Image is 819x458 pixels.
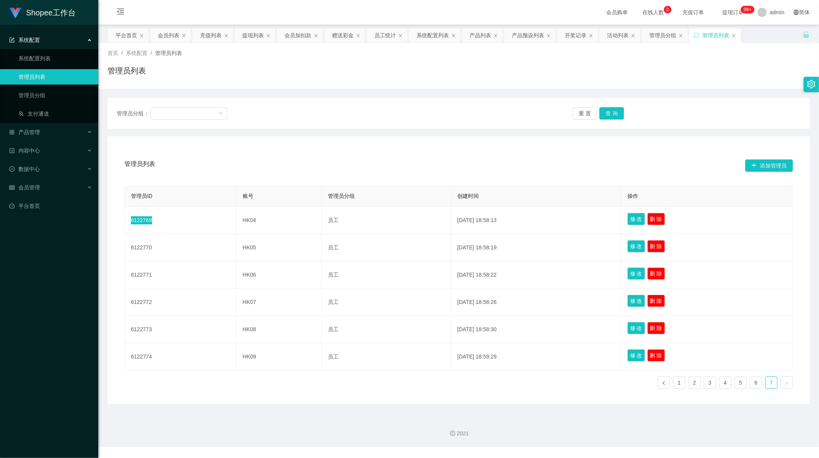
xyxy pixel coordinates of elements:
span: 创建时间 [457,193,479,199]
td: 6122774 [125,343,237,370]
i: 图标: check-circle-o [9,166,15,172]
a: 1 [673,377,685,388]
li: 4 [719,377,731,389]
img: logo.9652507e.png [9,8,22,18]
div: 赠送彩金 [332,28,354,43]
td: 6122769 [125,207,237,234]
a: 3 [704,377,716,388]
td: 员工 [322,261,451,289]
i: 图标: close [182,33,186,38]
a: 2 [689,377,700,388]
i: 图标: close [314,33,318,38]
i: 图标: close [356,33,361,38]
td: 员工 [322,316,451,343]
button: 修 改 [627,240,645,252]
i: 图标: close [139,33,144,38]
a: 5 [735,377,746,388]
i: 图标: down [218,111,223,116]
button: 删 除 [647,213,665,225]
span: 充值订单 [678,10,708,15]
i: 图标: close [678,33,683,38]
span: 在线人数 [639,10,668,15]
div: 会员列表 [158,28,179,43]
i: 图标: close [631,33,635,38]
i: 图标: unlock [803,31,810,38]
td: 6122772 [125,289,237,316]
button: 删 除 [647,295,665,307]
button: 删 除 [647,240,665,252]
sup: 334 [741,6,754,13]
span: 操作 [627,193,638,199]
button: 修 改 [627,267,645,280]
span: 管理员分组： [117,110,151,118]
span: [DATE] 18:58:30 [457,326,496,332]
span: 数据中心 [9,166,40,172]
td: HK08 [237,316,322,343]
i: 图标: close [224,33,228,38]
sup: 2 [664,6,672,13]
td: HK04 [237,207,322,234]
i: 图标: close [398,33,403,38]
a: 4 [720,377,731,388]
button: 图标: plus添加管理员 [745,159,793,172]
div: 活动列表 [607,28,629,43]
span: 提现订单 [718,10,748,15]
td: 员工 [322,343,451,370]
span: [DATE] 18:59:29 [457,353,496,360]
li: 6 [750,377,762,389]
td: HK09 [237,343,322,370]
div: 员工统计 [374,28,396,43]
div: 管理员分组 [649,28,676,43]
div: 产品预设列表 [512,28,544,43]
span: 系统配置 [126,50,147,56]
div: 2021 [104,430,813,438]
span: 管理员ID [131,193,152,199]
a: 系统配置列表 [18,51,92,66]
span: [DATE] 18:58:22 [457,272,496,278]
i: 图标: close [266,33,271,38]
i: 图标: close [731,33,736,38]
td: HK06 [237,261,322,289]
li: 7 [765,377,778,389]
td: HK05 [237,234,322,261]
i: 图标: table [9,185,15,190]
li: 上一页 [658,377,670,389]
i: 图标: menu-fold [108,0,134,25]
i: 图标: close [493,33,498,38]
button: 删 除 [647,349,665,362]
p: 2 [667,6,669,13]
td: HK07 [237,289,322,316]
i: 图标: close [589,33,593,38]
span: 管理员分组 [328,193,355,199]
div: 平台首页 [116,28,137,43]
button: 修 改 [627,295,645,307]
div: 管理员列表 [702,28,729,43]
button: 删 除 [647,267,665,280]
a: 管理员列表 [18,69,92,85]
button: 修 改 [627,213,645,225]
span: / [121,50,123,56]
td: 6122773 [125,316,237,343]
span: 内容中心 [9,148,40,154]
td: 员工 [322,289,451,316]
a: 图标: dashboard平台首页 [9,198,92,214]
i: 图标: close [546,33,551,38]
li: 3 [704,377,716,389]
a: 7 [766,377,777,388]
div: 充值列表 [200,28,222,43]
div: 会员加扣款 [285,28,311,43]
span: [DATE] 18:58:19 [457,244,496,251]
div: 产品列表 [470,28,491,43]
span: 管理员列表 [155,50,182,56]
span: 会员管理 [9,184,40,191]
span: / [151,50,152,56]
div: 系统配置列表 [417,28,449,43]
span: [DATE] 18:58:13 [457,217,496,223]
i: 图标: setting [807,80,816,88]
a: 图标: usergroup-add-o支付通道 [18,106,92,121]
i: 图标: sync [694,33,699,38]
i: 图标: profile [9,148,15,153]
h1: Shopee工作台 [26,0,76,25]
button: 查 询 [599,107,624,119]
span: 首页 [108,50,118,56]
